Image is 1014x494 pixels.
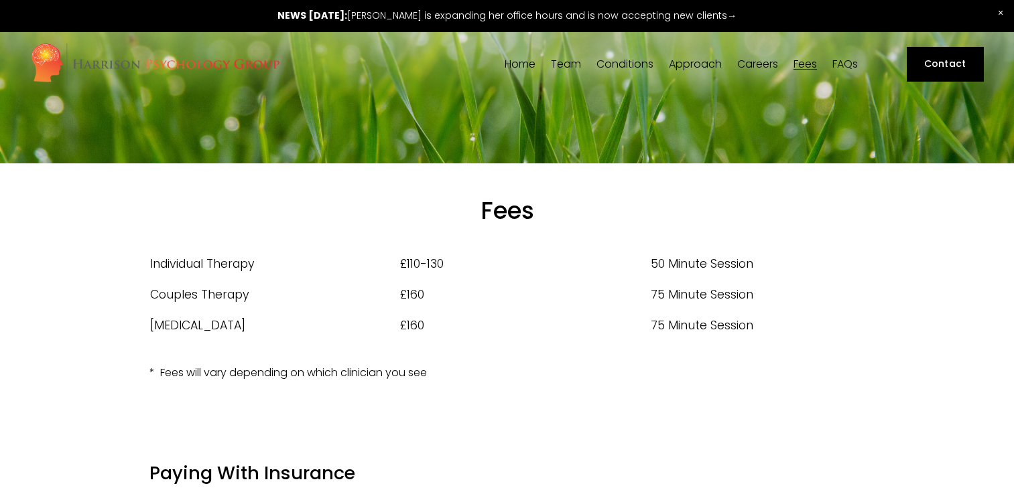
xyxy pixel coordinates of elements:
[149,310,399,341] td: [MEDICAL_DATA]
[149,196,865,226] h1: Fees
[596,58,653,70] a: folder dropdown
[650,310,865,341] td: 75 Minute Session
[149,279,399,310] td: Couples Therapy
[551,59,581,70] span: Team
[149,248,399,279] td: Individual Therapy
[650,248,865,279] td: 50 Minute Session
[551,58,581,70] a: folder dropdown
[650,279,865,310] td: 75 Minute Session
[737,58,778,70] a: Careers
[149,363,865,383] p: * Fees will vary depending on which clinician you see
[832,58,858,70] a: FAQs
[669,59,722,70] span: Approach
[505,58,535,70] a: Home
[399,279,649,310] td: £160
[907,47,984,82] a: Contact
[794,58,817,70] a: Fees
[399,248,649,279] td: £110-130
[399,310,649,341] td: £160
[30,42,280,86] img: Harrison Psychology Group
[596,59,653,70] span: Conditions
[149,461,865,486] h4: Paying With Insurance
[669,58,722,70] a: folder dropdown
